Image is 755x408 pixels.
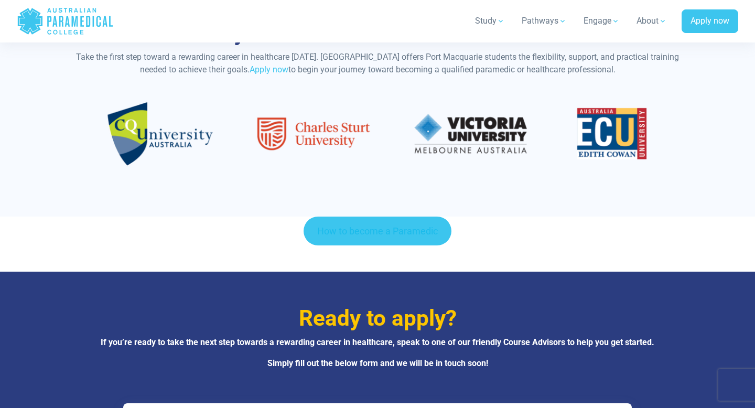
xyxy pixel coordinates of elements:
[577,6,626,36] a: Engage
[267,358,488,368] strong: Simply fill out the below form and we will be in touch soon!
[630,6,673,36] a: About
[515,6,573,36] a: Pathways
[101,337,654,347] strong: If you’re ready to take the next step towards a rewarding career in healthcare, speak to one of o...
[304,217,451,245] a: How to become a Paramedic
[71,84,684,183] img: University Logos
[288,65,616,74] span: to begin your journey toward becoming a qualified paramedic or healthcare professional.
[17,4,114,38] a: Australian Paramedical College
[76,52,679,74] span: Take the first step toward a rewarding career in healthcare [DATE]. [GEOGRAPHIC_DATA] offers Port...
[250,65,288,74] a: Apply now
[469,6,511,36] a: Study
[71,305,684,332] h2: Ready to apply?
[682,9,738,34] a: Apply now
